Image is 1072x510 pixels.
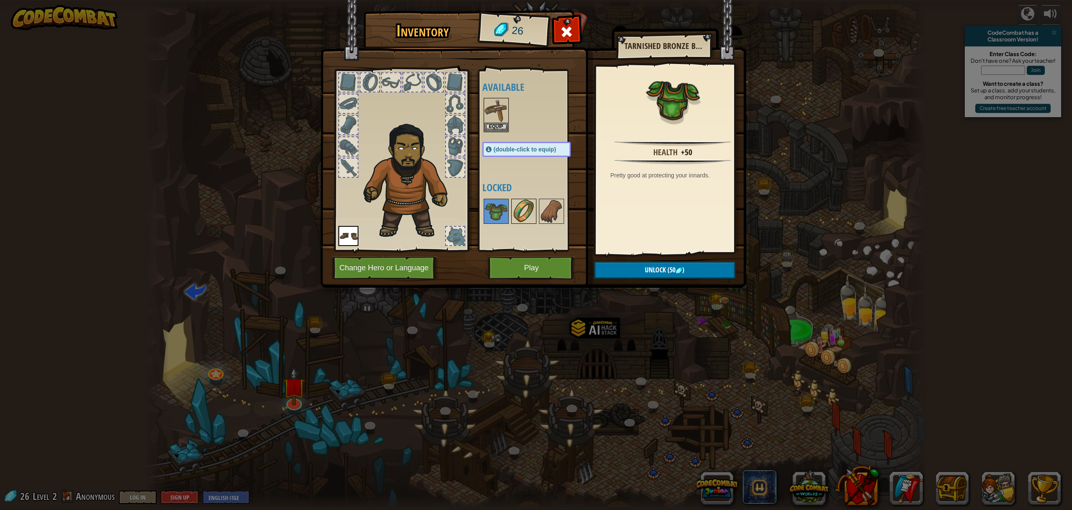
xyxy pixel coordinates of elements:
[675,267,682,274] img: gem.png
[614,159,731,164] img: hr.png
[611,171,740,179] div: Pretty good at protecting your innards.
[511,23,524,39] span: 26
[359,118,462,239] img: duelist_hair.png
[484,200,508,223] img: portrait.png
[338,226,358,246] img: portrait.png
[682,265,684,274] span: )
[512,200,536,223] img: portrait.png
[484,123,508,131] button: Equip
[645,265,666,274] span: Unlock
[369,22,476,40] h1: Inventory
[646,72,700,126] img: portrait.png
[594,261,735,279] button: Unlock(50)
[494,146,556,153] span: (double-click to equip)
[488,256,575,279] button: Play
[540,200,563,223] img: portrait.png
[482,182,588,193] h4: Locked
[666,265,675,274] span: (50
[681,146,692,159] div: +50
[653,146,678,159] div: Health
[484,99,508,122] img: portrait.png
[614,141,731,146] img: hr.png
[482,82,588,92] h4: Available
[332,256,438,279] button: Change Hero or Language
[624,41,703,51] h2: Tarnished Bronze Breastplate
